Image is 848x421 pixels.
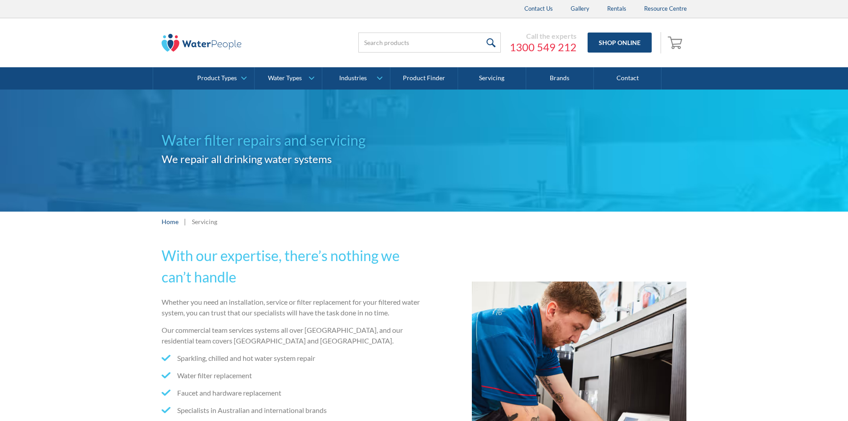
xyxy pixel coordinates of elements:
h2: With our expertise, there’s nothing we can’t handle [162,245,421,288]
a: Shop Online [588,33,652,53]
img: shopping cart [668,35,685,49]
div: Product Types [197,74,237,82]
p: Our commercial team services systems all over [GEOGRAPHIC_DATA], and our residential team covers ... [162,325,421,346]
h2: We repair all drinking water systems [162,151,424,167]
a: Home [162,217,179,226]
p: Whether you need an installation, service or filter replacement for your filtered water system, y... [162,297,421,318]
a: Water Types [255,67,322,90]
a: Servicing [458,67,526,90]
li: Sparkling, chilled and hot water system repair [162,353,421,364]
a: Contact [594,67,661,90]
h1: Water filter repairs and servicing [162,130,424,151]
li: Faucet and hardware replacement [162,388,421,398]
a: Product Types [187,67,254,90]
a: Open cart [665,32,687,53]
img: The Water People [162,34,242,52]
div: Industries [339,74,367,82]
input: Search products [358,33,501,53]
div: Servicing [192,217,217,226]
a: Industries [322,67,390,90]
li: Water filter replacement [162,370,421,381]
div: Water Types [268,74,302,82]
a: Brands [526,67,594,90]
li: Specialists in Australian and international brands [162,405,421,416]
div: | [183,216,187,227]
a: 1300 549 212 [510,41,576,54]
div: Call the experts [510,32,576,41]
a: Product Finder [390,67,458,90]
